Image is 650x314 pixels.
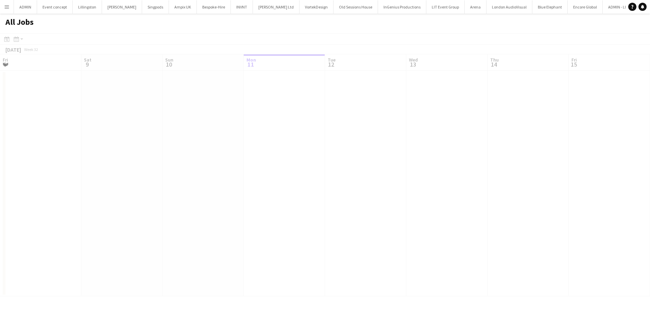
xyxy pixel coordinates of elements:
button: Blue Elephant [532,0,568,14]
button: Ampix UK [169,0,197,14]
button: Encore Global [568,0,603,14]
button: Event concept [37,0,73,14]
button: LIT Event Group [426,0,465,14]
button: InGenius Productions [378,0,426,14]
button: VortekDesign [300,0,333,14]
button: Old Sessions House [333,0,378,14]
button: London AudioVisual [486,0,532,14]
button: ADMIN - LEAVE [603,0,639,14]
button: [PERSON_NAME] Ltd [253,0,300,14]
button: Lillingston [73,0,102,14]
button: [PERSON_NAME] [102,0,142,14]
button: Arena [465,0,486,14]
button: INVNT [231,0,253,14]
button: ADMIN [14,0,37,14]
button: Bespoke-Hire [197,0,231,14]
button: Singpods [142,0,169,14]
